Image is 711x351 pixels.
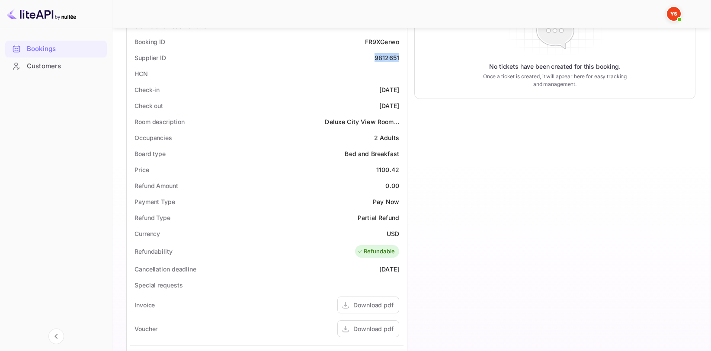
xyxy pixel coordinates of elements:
[135,213,170,222] div: Refund Type
[325,117,399,126] div: Deluxe City View Room...
[7,7,76,21] img: LiteAPI logo
[135,281,183,290] div: Special requests
[135,53,166,62] div: Supplier ID
[379,85,399,94] div: [DATE]
[135,85,160,94] div: Check-in
[353,324,394,333] div: Download pdf
[375,53,399,62] div: 9812651
[365,37,399,46] div: FR9XGerwo
[27,61,102,71] div: Customers
[373,197,399,206] div: Pay Now
[353,300,394,310] div: Download pdf
[5,58,107,74] a: Customers
[135,229,160,238] div: Currency
[48,329,64,344] button: Collapse navigation
[379,265,399,274] div: [DATE]
[135,197,175,206] div: Payment Type
[135,69,148,78] div: HCN
[385,181,399,190] div: 0.00
[135,133,172,142] div: Occupancies
[135,265,196,274] div: Cancellation deadline
[5,58,107,75] div: Customers
[135,101,163,110] div: Check out
[135,247,173,256] div: Refundability
[345,149,399,158] div: Bed and Breakfast
[135,37,165,46] div: Booking ID
[374,133,399,142] div: 2 Adults
[135,165,149,174] div: Price
[135,149,166,158] div: Board type
[489,62,621,71] p: No tickets have been created for this booking.
[5,41,107,57] a: Bookings
[357,247,395,256] div: Refundable
[135,324,157,333] div: Voucher
[5,41,107,57] div: Bookings
[358,213,399,222] div: Partial Refund
[376,165,399,174] div: 1100.42
[135,300,155,310] div: Invoice
[135,181,178,190] div: Refund Amount
[667,7,681,21] img: Yandex Support
[379,101,399,110] div: [DATE]
[135,117,184,126] div: Room description
[480,73,630,88] p: Once a ticket is created, it will appear here for easy tracking and management.
[27,44,102,54] div: Bookings
[387,229,399,238] div: USD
